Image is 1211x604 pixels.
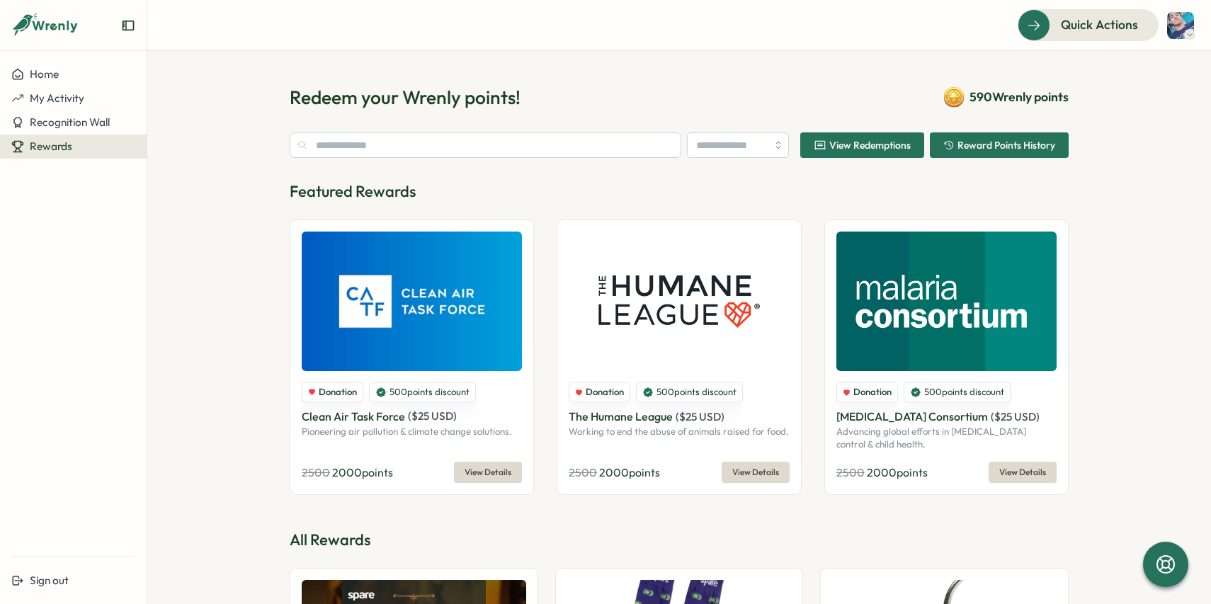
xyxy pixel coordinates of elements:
[30,115,110,129] span: Recognition Wall
[302,465,330,479] span: 2500
[836,426,1057,450] p: Advancing global efforts in [MEDICAL_DATA] control & child health.
[853,386,892,399] span: Donation
[1018,9,1159,40] button: Quick Actions
[30,91,84,105] span: My Activity
[302,426,522,438] p: Pioneering air pollution & climate change solutions.
[722,462,790,483] button: View Details
[569,426,789,438] p: Working to end the abuse of animals raised for food.
[829,140,911,150] span: View Redemptions
[904,382,1011,402] div: 500 points discount
[332,465,393,479] span: 2000 points
[676,410,724,423] span: ( $ 25 USD )
[30,67,59,81] span: Home
[1061,16,1138,34] span: Quick Actions
[30,139,72,153] span: Rewards
[290,181,1069,203] p: Featured Rewards
[302,232,522,371] img: Clean Air Task Force
[970,88,1069,106] span: 590 Wrenly points
[836,465,865,479] span: 2500
[586,386,624,399] span: Donation
[369,382,476,402] div: 500 points discount
[989,462,1057,483] button: View Details
[732,462,779,482] span: View Details
[30,574,69,587] span: Sign out
[836,408,988,426] p: [MEDICAL_DATA] Consortium
[836,232,1057,371] img: Malaria Consortium
[319,386,357,399] span: Donation
[930,132,1069,158] button: Reward Points History
[121,18,135,33] button: Expand sidebar
[290,529,1069,551] p: All Rewards
[569,465,597,479] span: 2500
[636,382,743,402] div: 500 points discount
[999,462,1046,482] span: View Details
[1167,12,1194,39] img: Steven Angel
[991,410,1040,423] span: ( $ 25 USD )
[569,408,673,426] p: The Humane League
[867,465,928,479] span: 2000 points
[290,85,521,110] h1: Redeem your Wrenly points!
[408,409,457,423] span: ( $ 25 USD )
[302,408,405,426] p: Clean Air Task Force
[957,140,1055,150] span: Reward Points History
[800,132,924,158] button: View Redemptions
[454,462,522,483] button: View Details
[465,462,511,482] span: View Details
[569,232,789,371] img: The Humane League
[599,465,660,479] span: 2000 points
